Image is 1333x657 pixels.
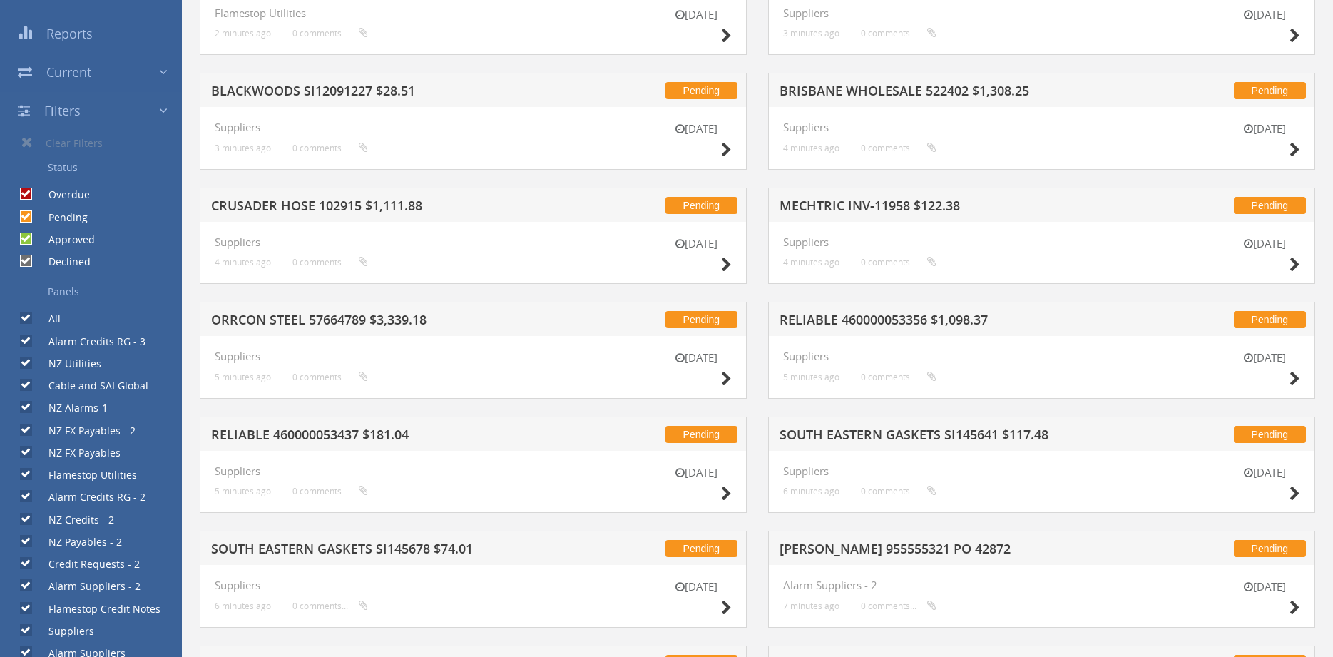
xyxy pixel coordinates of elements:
[34,255,91,269] label: Declined
[34,446,121,460] label: NZ FX Payables
[34,210,88,225] label: Pending
[780,542,1147,560] h5: [PERSON_NAME] 955555321 PO 42872
[215,579,732,591] h4: Suppliers
[780,199,1147,217] h5: MECHTRIC INV-11958 $122.38
[215,236,732,248] h4: Suppliers
[292,486,368,496] small: 0 comments...
[34,579,141,594] label: Alarm Suppliers - 2
[660,121,732,136] small: [DATE]
[665,197,737,214] span: Pending
[665,540,737,557] span: Pending
[665,426,737,443] span: Pending
[861,257,936,268] small: 0 comments...
[11,156,182,180] a: Status
[46,63,91,81] span: Current
[34,312,61,326] label: All
[11,130,182,156] a: Clear Filters
[215,257,271,268] small: 4 minutes ago
[1229,579,1300,594] small: [DATE]
[783,143,839,153] small: 4 minutes ago
[783,257,839,268] small: 4 minutes ago
[861,372,936,382] small: 0 comments...
[292,143,368,153] small: 0 comments...
[11,280,182,304] a: Panels
[1234,426,1306,443] span: Pending
[780,428,1147,446] h5: SOUTH EASTERN GASKETS SI145641 $117.48
[34,468,137,482] label: Flamestop Utilities
[215,7,732,19] h4: Flamestop Utilities
[783,28,839,39] small: 3 minutes ago
[783,601,839,611] small: 7 minutes ago
[34,233,95,247] label: Approved
[215,350,732,362] h4: Suppliers
[215,121,732,133] h4: Suppliers
[211,313,578,331] h5: ORRCON STEEL 57664789 $3,339.18
[1234,82,1306,99] span: Pending
[34,188,90,202] label: Overdue
[1234,311,1306,328] span: Pending
[783,372,839,382] small: 5 minutes ago
[44,102,81,119] span: Filters
[215,486,271,496] small: 5 minutes ago
[211,199,578,217] h5: CRUSADER HOSE 102915 $1,111.88
[783,350,1300,362] h4: Suppliers
[660,7,732,22] small: [DATE]
[211,428,578,446] h5: RELIABLE 460000053437 $181.04
[660,236,732,251] small: [DATE]
[660,579,732,594] small: [DATE]
[215,28,271,39] small: 2 minutes ago
[783,121,1300,133] h4: Suppliers
[861,601,936,611] small: 0 comments...
[1229,121,1300,136] small: [DATE]
[215,601,271,611] small: 6 minutes ago
[1229,465,1300,480] small: [DATE]
[861,143,936,153] small: 0 comments...
[1229,7,1300,22] small: [DATE]
[1229,236,1300,251] small: [DATE]
[34,513,114,527] label: NZ Credits - 2
[780,84,1147,102] h5: BRISBANE WHOLESALE 522402 $1,308.25
[34,335,145,349] label: Alarm Credits RG - 3
[34,602,160,616] label: Flamestop Credit Notes
[861,486,936,496] small: 0 comments...
[660,465,732,480] small: [DATE]
[292,28,368,39] small: 0 comments...
[34,379,148,393] label: Cable and SAI Global
[861,28,936,39] small: 0 comments...
[292,601,368,611] small: 0 comments...
[292,372,368,382] small: 0 comments...
[783,465,1300,477] h4: Suppliers
[783,579,1300,591] h4: Alarm Suppliers - 2
[1234,540,1306,557] span: Pending
[34,401,108,415] label: NZ Alarms-1
[665,82,737,99] span: Pending
[1229,350,1300,365] small: [DATE]
[780,313,1147,331] h5: RELIABLE 460000053356 $1,098.37
[211,542,578,560] h5: SOUTH EASTERN GASKETS SI145678 $74.01
[783,486,839,496] small: 6 minutes ago
[660,350,732,365] small: [DATE]
[34,490,145,504] label: Alarm Credits RG - 2
[211,84,578,102] h5: BLACKWOODS SI12091227 $28.51
[215,372,271,382] small: 5 minutes ago
[46,25,93,42] span: Reports
[34,624,94,638] label: Suppliers
[34,424,136,438] label: NZ FX Payables - 2
[783,7,1300,19] h4: Suppliers
[292,257,368,268] small: 0 comments...
[783,236,1300,248] h4: Suppliers
[34,557,140,571] label: Credit Requests - 2
[215,143,271,153] small: 3 minutes ago
[34,535,122,549] label: NZ Payables - 2
[215,465,732,477] h4: Suppliers
[665,311,737,328] span: Pending
[34,357,101,371] label: NZ Utilities
[1234,197,1306,214] span: Pending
